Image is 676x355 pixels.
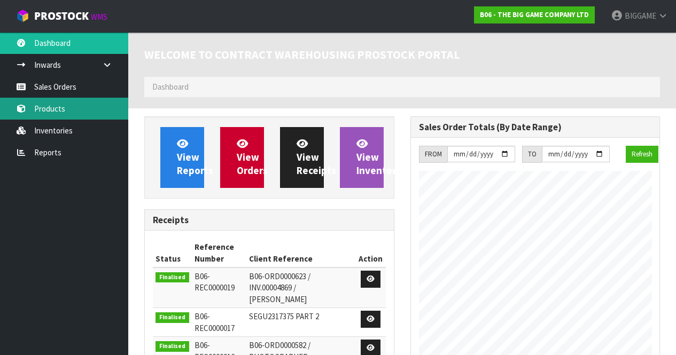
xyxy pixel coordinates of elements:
[153,215,386,225] h3: Receipts
[356,239,385,267] th: Action
[297,137,336,177] span: View Receipts
[160,127,204,188] a: ViewReports
[340,127,384,188] a: ViewInventory
[249,311,319,321] span: SEGU2317375 PART 2
[356,137,401,177] span: View Inventory
[419,146,447,163] div: FROM
[419,122,652,132] h3: Sales Order Totals (By Date Range)
[156,272,189,283] span: Finalised
[220,127,264,188] a: ViewOrders
[195,311,235,333] span: B06-REC0000017
[280,127,324,188] a: ViewReceipts
[237,137,268,177] span: View Orders
[246,239,356,267] th: Client Reference
[480,10,589,19] strong: B06 - THE BIG GAME COMPANY LTD
[144,47,460,62] span: Welcome to Contract Warehousing ProStock Portal
[522,146,542,163] div: TO
[156,312,189,323] span: Finalised
[249,271,310,304] span: B06-ORD0000623 / INV.00004869 / [PERSON_NAME]
[156,341,189,352] span: Finalised
[192,239,247,267] th: Reference Number
[91,12,107,22] small: WMS
[195,271,235,293] span: B06-REC0000019
[626,146,658,163] button: Refresh
[177,137,213,177] span: View Reports
[16,9,29,22] img: cube-alt.png
[625,11,656,21] span: BIGGAME
[34,9,89,23] span: ProStock
[153,239,192,267] th: Status
[152,82,189,92] span: Dashboard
